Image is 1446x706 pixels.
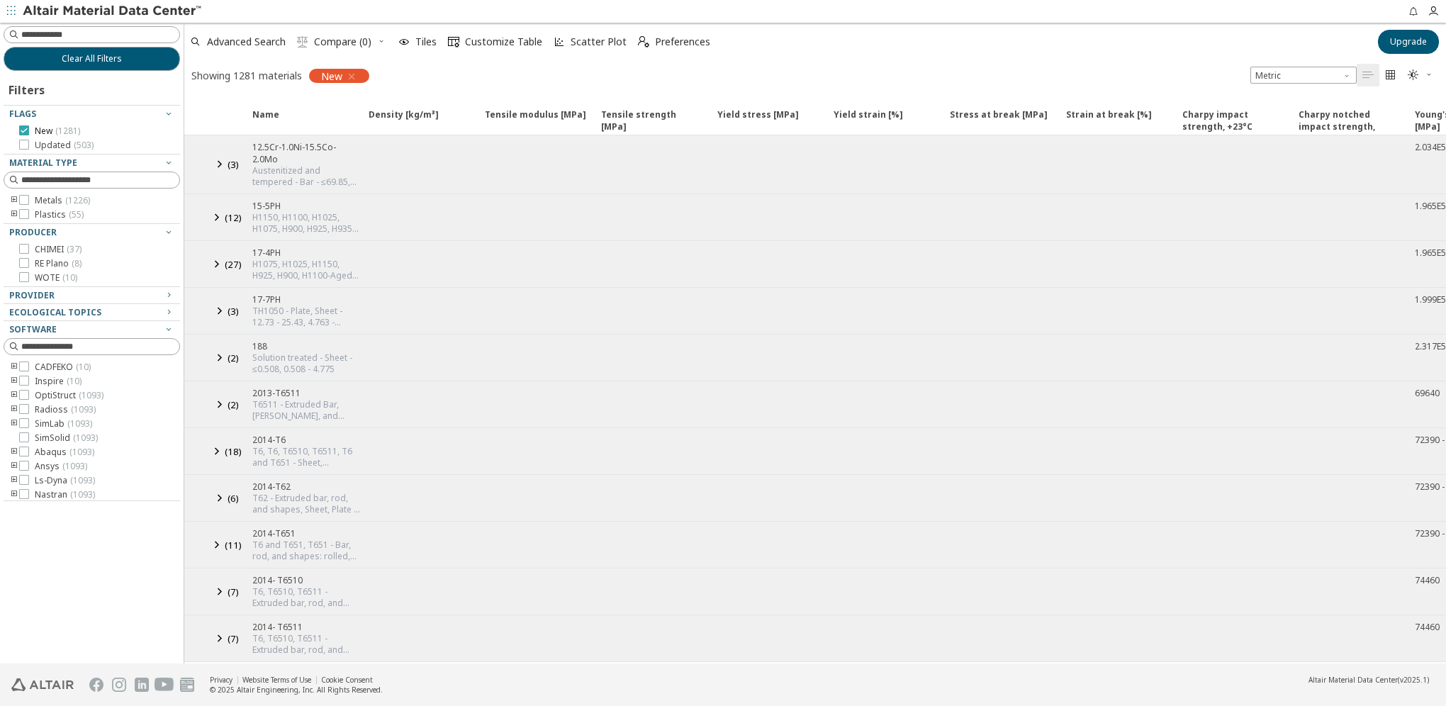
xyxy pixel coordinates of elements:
[252,200,360,212] div: 15-5PH
[465,37,542,47] span: Customize Table
[655,37,710,47] span: Preferences
[252,259,360,281] div: H1075, H1025, H1150, H925, H900, H1100-Aged at 1085 to 1115F for 90 minutes, H1000-Aged at 985 to...
[9,209,19,220] i: toogle group
[369,108,439,134] span: Density [kg/m³]
[228,352,239,364] span: ( 2 )
[4,224,180,241] button: Producer
[593,108,709,134] span: Tensile strength [MPa]
[252,586,360,609] div: T6, T6510, T6511 - Extruded bar, rod, and shapes - 76.2 - 114.3, ≥19.05, 44.48 - 76.2, 38.1 - 44....
[35,404,96,415] span: Radioss
[213,621,244,656] button: (7)
[9,418,19,430] i: toogle group
[9,226,57,238] span: Producer
[35,475,95,486] span: Ls-Dyna
[228,492,239,505] span: ( 6 )
[1408,69,1419,81] i: 
[35,489,95,500] span: Nastran
[9,475,19,486] i: toogle group
[9,376,19,387] i: toogle group
[9,390,19,401] i: toogle group
[62,53,122,65] span: Clear All Filters
[207,37,286,47] span: Advanced Search
[252,574,360,586] div: 2014- T6510
[1415,293,1446,306] div: 1.999E5
[35,195,90,206] span: Metals
[35,362,91,373] span: CADFEKO
[1402,64,1439,86] button: Theme
[1415,621,1440,633] div: 74460
[1415,340,1446,352] div: 2.317E5
[9,323,57,335] span: Software
[252,340,360,352] div: 188
[244,108,360,134] span: Name
[35,376,82,387] span: Inspire
[210,685,383,695] div: © 2025 Altair Engineering, Inc. All Rights Reserved.
[213,434,244,469] button: (18)
[1385,69,1396,81] i: 
[252,446,360,469] div: T6, T6, T6510, T6511, T6 and T651 - Sheet, Extruded bar, rod, and shapes, Die Forging, Hand Forgi...
[62,271,77,284] span: ( 10 )
[950,108,1048,134] span: Stress at break [MPa]
[228,158,239,171] span: ( 3 )
[601,108,703,134] span: Tensile strength [MPa]
[35,447,94,458] span: Abaqus
[228,632,239,645] span: ( 7 )
[225,211,242,224] span: ( 12 )
[35,390,103,401] span: OptiStruct
[476,108,593,134] span: Tensile modulus [MPa]
[1415,387,1440,399] div: 69640
[4,287,180,304] button: Provider
[225,539,242,551] span: ( 11 )
[67,243,82,255] span: ( 37 )
[1378,30,1439,54] button: Upgrade
[79,389,103,401] span: ( 1093 )
[228,585,239,598] span: ( 7 )
[11,678,74,691] img: Altair Engineering
[213,200,244,235] button: (12)
[213,481,244,515] button: (6)
[252,306,360,328] div: TH1050 - Plate, Sheet - 12.73 - 25.43, 4.763 - 12.73, 0.381 - 4.763
[252,539,360,562] div: T6 and T651, T651 - Bar, rod, and shapes: rolled, drawn, or cold-finished, Plate - 50.83 - 76.23,...
[67,418,92,430] span: ( 1093 )
[252,108,279,134] span: Name
[252,434,360,446] div: 2014-T6
[213,293,244,328] button: (3)
[213,340,244,375] button: (2)
[76,361,91,373] span: ( 10 )
[213,247,244,281] button: (27)
[9,461,19,472] i: toogle group
[213,387,244,422] button: (2)
[1379,64,1402,86] button: Tile View
[1308,675,1398,685] span: Altair Material Data Center
[485,108,586,134] span: Tensile modulus [MPa]
[252,293,360,306] div: 17-7PH
[252,141,360,165] div: 12.5Cr-1.0Ni-15.5Co-2.0Mo
[35,461,87,472] span: Ansys
[1357,64,1379,86] button: Table View
[825,108,941,134] span: Yield strain [%]
[4,321,180,338] button: Software
[252,247,360,259] div: 17-4PH
[213,527,244,562] button: (11)
[70,474,95,486] span: ( 1093 )
[9,289,55,301] span: Provider
[213,108,244,134] span: Expand
[4,47,180,71] button: Clear All Filters
[571,37,627,47] span: Scatter Plot
[9,447,19,458] i: toogle group
[252,352,360,375] div: Solution treated - Sheet - ≤0.508, 0.508 - 4.775
[9,306,101,318] span: Ecological Topics
[1299,108,1401,134] span: Charpy notched impact strength, +23°C [kJ/m²]
[67,375,82,387] span: ( 10 )
[4,304,180,321] button: Ecological Topics
[9,362,19,373] i: toogle group
[9,157,77,169] span: Material Type
[1182,108,1284,134] span: Charpy impact strength, +23°C [kJ/m²]
[1415,200,1446,212] div: 1.965E5
[65,194,90,206] span: ( 1226 )
[213,574,244,609] button: (7)
[35,272,77,284] span: WOTE
[360,108,476,134] span: Density [kg/m³]
[225,445,242,458] span: ( 18 )
[1058,108,1174,134] span: Strain at break [%]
